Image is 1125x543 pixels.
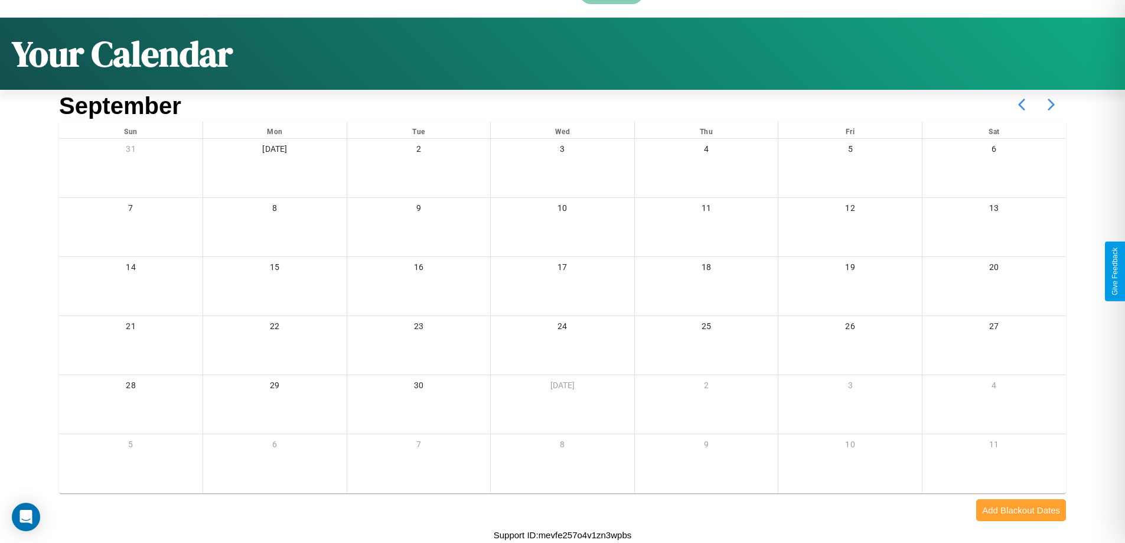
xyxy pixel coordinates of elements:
[494,527,631,543] p: Support ID: mevfe257o4v1zn3wpbs
[347,316,491,340] div: 23
[12,503,40,531] div: Open Intercom Messenger
[491,139,634,163] div: 3
[59,198,203,222] div: 7
[922,198,1066,222] div: 13
[203,139,347,163] div: [DATE]
[203,316,347,340] div: 22
[922,375,1066,399] div: 4
[203,122,347,138] div: Mon
[635,122,778,138] div: Thu
[778,434,922,459] div: 10
[347,257,491,281] div: 16
[59,375,203,399] div: 28
[491,198,634,222] div: 10
[922,316,1066,340] div: 27
[778,375,922,399] div: 3
[922,139,1066,163] div: 6
[347,122,491,138] div: Tue
[922,434,1066,459] div: 11
[59,434,203,459] div: 5
[491,257,634,281] div: 17
[976,499,1066,521] button: Add Blackout Dates
[635,434,778,459] div: 9
[203,198,347,222] div: 8
[1111,248,1119,295] div: Give Feedback
[59,257,203,281] div: 14
[203,257,347,281] div: 15
[203,375,347,399] div: 29
[778,257,922,281] div: 19
[922,257,1066,281] div: 20
[491,316,634,340] div: 24
[347,375,491,399] div: 30
[59,93,181,119] h2: September
[635,198,778,222] div: 11
[12,30,233,78] h1: Your Calendar
[59,316,203,340] div: 21
[778,122,922,138] div: Fri
[922,122,1066,138] div: Sat
[635,139,778,163] div: 4
[635,316,778,340] div: 25
[778,198,922,222] div: 12
[203,434,347,459] div: 6
[778,139,922,163] div: 5
[491,434,634,459] div: 8
[59,139,203,163] div: 31
[491,122,634,138] div: Wed
[347,434,491,459] div: 7
[635,375,778,399] div: 2
[491,375,634,399] div: [DATE]
[778,316,922,340] div: 26
[635,257,778,281] div: 18
[59,122,203,138] div: Sun
[347,198,491,222] div: 9
[347,139,491,163] div: 2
